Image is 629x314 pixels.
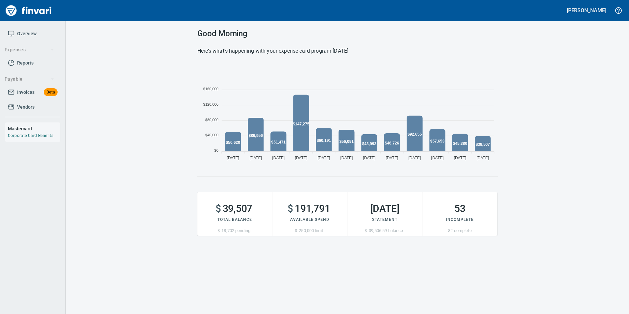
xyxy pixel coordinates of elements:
tspan: [DATE] [227,156,239,160]
button: [PERSON_NAME] [565,5,608,15]
a: Corporate Card Benefits [8,133,53,138]
tspan: $80,000 [205,118,218,122]
tspan: $0 [214,148,218,152]
h6: Here’s what’s happening with your expense card program [DATE] [197,46,497,56]
span: Reports [17,59,34,67]
button: Expenses [2,44,57,56]
a: Vendors [5,100,60,115]
h6: Mastercard [8,125,60,132]
a: InvoicesBeta [5,85,60,100]
tspan: [DATE] [431,156,444,160]
span: Beta [44,89,58,96]
tspan: $160,000 [203,87,218,91]
img: Finvari [4,3,53,18]
tspan: [DATE] [386,156,398,160]
span: Vendors [17,103,35,111]
tspan: [DATE] [317,156,330,160]
h5: [PERSON_NAME] [567,7,606,14]
span: Expenses [5,46,54,54]
span: Overview [17,30,37,38]
span: Payable [5,75,54,83]
tspan: $40,000 [205,133,218,137]
tspan: [DATE] [340,156,353,160]
tspan: $120,000 [203,102,218,106]
tspan: [DATE] [454,156,466,160]
a: Overview [5,26,60,41]
tspan: [DATE] [295,156,307,160]
a: Reports [5,56,60,70]
tspan: [DATE] [272,156,285,160]
tspan: [DATE] [363,156,376,160]
h3: Good Morning [197,29,497,38]
span: Invoices [17,88,35,96]
tspan: [DATE] [409,156,421,160]
tspan: [DATE] [477,156,489,160]
tspan: [DATE] [249,156,262,160]
button: Payable [2,73,57,85]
